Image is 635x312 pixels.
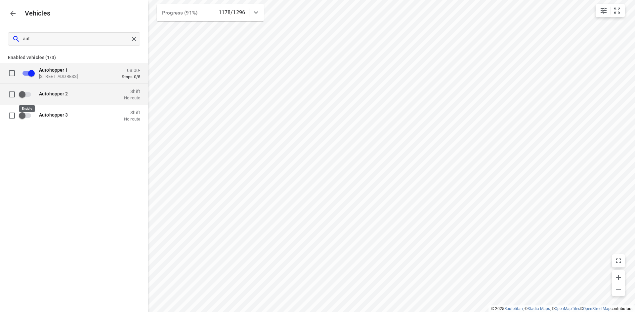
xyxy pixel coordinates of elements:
[528,306,550,311] a: Stadia Maps
[39,112,46,117] b: Aut
[39,67,46,72] b: Aut
[611,4,624,17] button: Fit zoom
[504,306,523,311] a: Routetitan
[122,67,140,73] p: 08:00-
[124,95,140,100] p: No route
[39,91,46,96] b: Aut
[23,34,129,44] input: Search vehicles
[39,91,68,96] span: ohopper 2
[157,4,264,21] div: Progress (91%)1178/1296
[597,4,610,17] button: Map settings
[219,9,245,17] p: 1178/1296
[19,67,35,79] span: Disable
[596,4,625,17] div: small contained button group
[122,74,140,79] p: Stops 0/8
[124,88,140,94] p: Shift
[583,306,611,311] a: OpenStreetMap
[39,74,105,79] p: [STREET_ADDRESS]
[20,10,51,17] p: Vehicles
[39,112,68,117] span: ohopper 3
[491,306,632,311] li: © 2025 , © , © © contributors
[555,306,580,311] a: OpenMapTiles
[124,116,140,121] p: No route
[162,10,197,16] span: Progress (91%)
[124,110,140,115] p: Shift
[39,67,68,72] span: ohopper 1
[19,109,35,121] span: Enable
